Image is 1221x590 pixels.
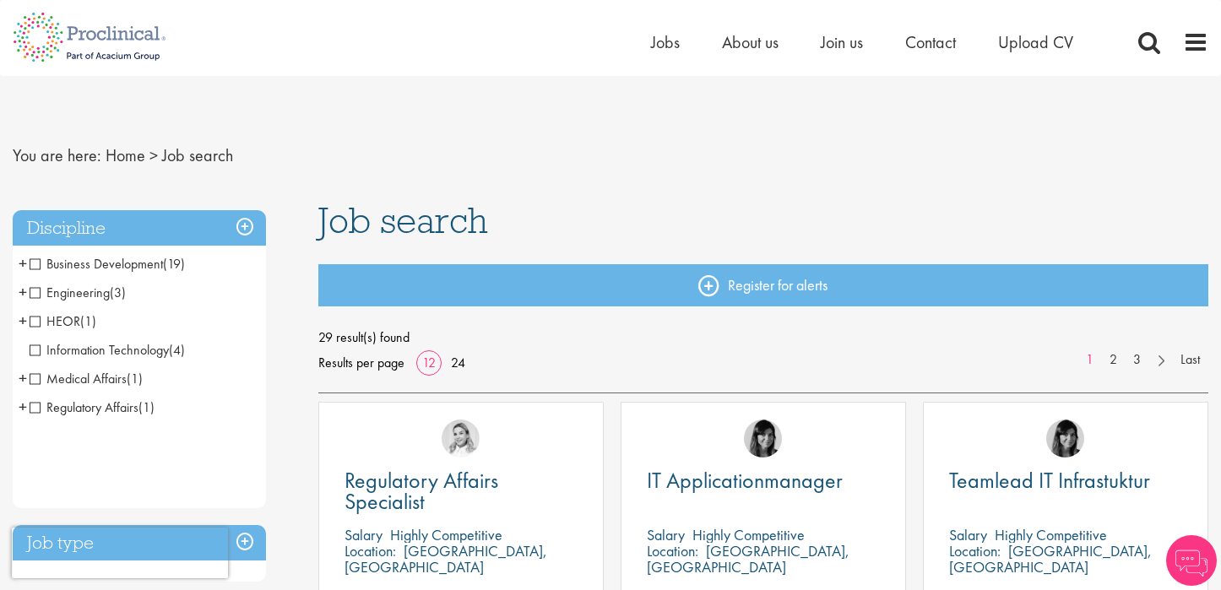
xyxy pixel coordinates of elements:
[445,354,471,371] a: 24
[821,31,863,53] a: Join us
[19,308,27,333] span: +
[169,341,185,359] span: (4)
[651,31,680,53] a: Jobs
[442,419,480,457] img: Tamara Lévai
[949,541,1001,560] span: Location:
[1166,535,1217,586] img: Chatbot
[110,284,126,301] span: (3)
[345,470,578,512] a: Regulatory Affairs Specialist
[163,255,185,273] span: (19)
[30,284,110,301] span: Engineering
[19,365,27,391] span: +
[647,525,685,544] span: Salary
[647,470,880,491] a: IT Applicationmanager
[106,144,145,166] a: breadcrumb link
[318,264,1209,306] a: Register for alerts
[80,312,96,330] span: (1)
[1046,419,1084,457] img: Tesnim Chagklil
[390,525,502,544] p: Highly Competitive
[1125,350,1149,370] a: 3
[19,279,27,305] span: +
[30,341,185,359] span: Information Technology
[13,525,266,561] h3: Job type
[345,541,396,560] span: Location:
[162,144,233,166] span: Job search
[138,398,155,416] span: (1)
[744,419,782,457] img: Tesnim Chagklil
[19,251,27,276] span: +
[318,325,1209,350] span: 29 result(s) found
[30,312,80,330] span: HEOR
[998,31,1073,53] a: Upload CV
[1101,350,1126,370] a: 2
[345,541,547,576] p: [GEOGRAPHIC_DATA], [GEOGRAPHIC_DATA]
[30,398,155,416] span: Regulatory Affairs
[318,350,404,376] span: Results per page
[647,541,849,576] p: [GEOGRAPHIC_DATA], [GEOGRAPHIC_DATA]
[647,466,843,495] span: IT Applicationmanager
[949,466,1150,495] span: Teamlead IT Infrastuktur
[30,312,96,330] span: HEOR
[692,525,805,544] p: Highly Competitive
[949,541,1152,576] p: [GEOGRAPHIC_DATA], [GEOGRAPHIC_DATA]
[30,255,163,273] span: Business Development
[416,354,442,371] a: 12
[13,210,266,246] h3: Discipline
[647,541,698,560] span: Location:
[127,370,143,387] span: (1)
[1172,350,1208,370] a: Last
[995,525,1107,544] p: Highly Competitive
[949,470,1182,491] a: Teamlead IT Infrastuktur
[149,144,158,166] span: >
[19,394,27,419] span: +
[13,144,101,166] span: You are here:
[905,31,956,53] a: Contact
[30,284,126,301] span: Engineering
[30,370,127,387] span: Medical Affairs
[722,31,779,53] a: About us
[30,398,138,416] span: Regulatory Affairs
[30,341,169,359] span: Information Technology
[345,466,498,516] span: Regulatory Affairs Specialist
[30,255,185,273] span: Business Development
[949,525,987,544] span: Salary
[318,198,488,243] span: Job search
[30,370,143,387] span: Medical Affairs
[1077,350,1102,370] a: 1
[12,528,228,578] iframe: reCAPTCHA
[345,525,383,544] span: Salary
